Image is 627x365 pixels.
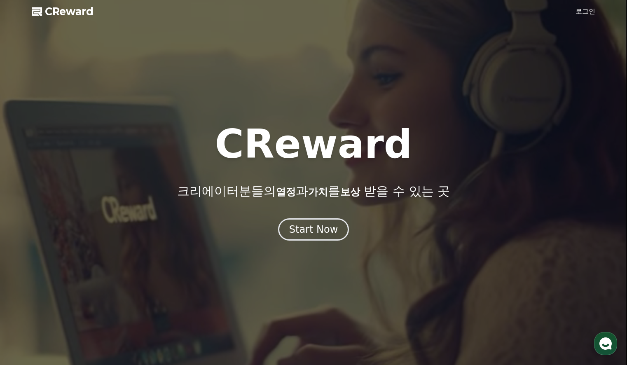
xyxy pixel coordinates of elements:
[75,274,85,281] span: 대화
[32,5,94,18] a: CReward
[576,7,595,16] a: 로그인
[289,223,338,236] div: Start Now
[127,274,137,280] span: 설정
[26,274,31,280] span: 홈
[308,186,328,198] span: 가치
[276,186,296,198] span: 열정
[215,124,412,164] h1: CReward
[340,186,360,198] span: 보상
[106,261,158,282] a: 설정
[45,5,94,18] span: CReward
[54,261,106,282] a: 대화
[278,227,349,234] a: Start Now
[278,218,349,241] button: Start Now
[177,184,450,199] p: 크리에이터분들의 과 를 받을 수 있는 곳
[2,261,54,282] a: 홈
